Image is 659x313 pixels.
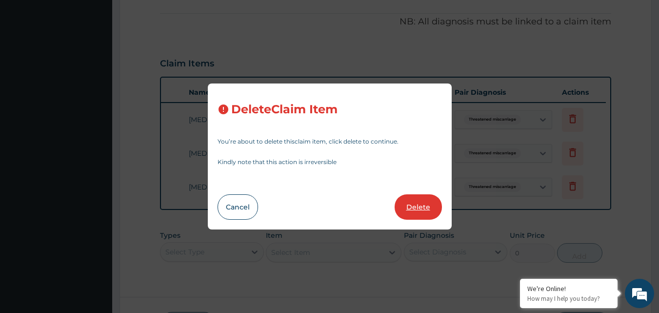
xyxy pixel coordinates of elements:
p: Kindly note that this action is irreversible [218,159,442,165]
h3: Delete Claim Item [231,103,338,116]
button: Delete [395,194,442,220]
div: We're Online! [527,284,610,293]
textarea: Type your message and hit 'Enter' [5,209,186,243]
div: Chat with us now [51,55,164,67]
p: How may I help you today? [527,294,610,303]
button: Cancel [218,194,258,220]
img: d_794563401_company_1708531726252_794563401 [18,49,40,73]
span: We're online! [57,94,135,193]
p: You’re about to delete this claim item , click delete to continue. [218,139,442,145]
div: Minimize live chat window [160,5,183,28]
